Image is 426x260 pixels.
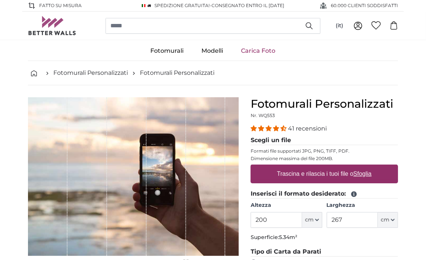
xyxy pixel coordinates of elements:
legend: Scegli un file [251,136,398,145]
button: cm [378,212,398,228]
span: Consegnato entro il [DATE] [212,3,285,8]
nav: breadcrumbs [28,61,398,85]
p: Superficie: [251,234,398,241]
a: Carica Foto [232,41,285,61]
h1: Fotomurali Personalizzati [251,97,398,111]
a: Fotomurali [142,41,193,61]
u: Sfoglia [354,171,372,177]
a: Fotomurali Personalizzati [53,68,128,77]
img: Betterwalls [28,16,76,35]
span: 5.34m² [279,234,297,241]
button: (it) [330,19,349,33]
span: Fatto su misura [39,2,82,9]
span: 60.000 CLIENTI SODDISFATTI [331,2,398,9]
span: cm [305,216,314,224]
span: Spedizione GRATUITA! [155,3,210,8]
a: Fotomurali Personalizzati [140,68,214,77]
label: Altezza [251,202,322,209]
p: Formati file supportati JPG, PNG, TIFF, PDF. [251,148,398,154]
legend: Tipo di Carta da Parati [251,247,398,257]
span: cm [381,216,389,224]
button: cm [302,212,322,228]
img: Italia [142,4,145,7]
span: Nr. WQ553 [251,113,275,118]
span: - [210,3,285,8]
p: Dimensione massima del file 200MB. [251,156,398,162]
legend: Inserisci il formato desiderato: [251,189,398,199]
span: 41 recensioni [288,125,327,132]
label: Trascina e rilascia i tuoi file o [274,166,375,181]
label: Larghezza [327,202,398,209]
a: Modelli [193,41,232,61]
span: 4.39 stars [251,125,288,132]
